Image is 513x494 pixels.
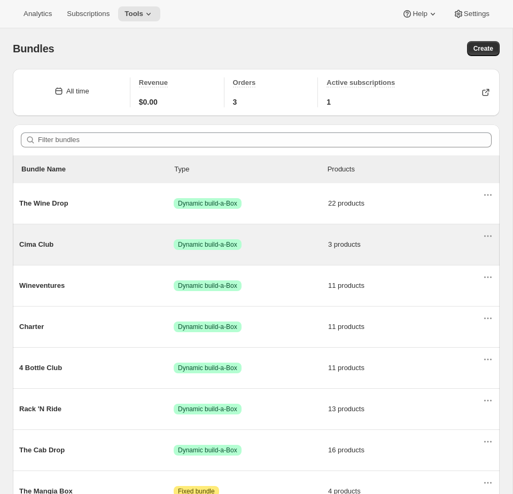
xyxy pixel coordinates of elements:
span: Subscriptions [67,10,110,18]
span: Create [473,44,493,53]
span: Settings [464,10,489,18]
span: Dynamic build-a-Box [178,281,237,290]
span: Wineventures [19,280,174,291]
span: Analytics [24,10,52,18]
button: Actions for The Cab Drop [480,434,495,449]
span: Rack 'N Ride [19,404,174,414]
span: 1 [327,97,331,107]
span: Cima Club [19,239,174,250]
button: Subscriptions [60,6,116,21]
button: Actions for 4 Bottle Club [480,352,495,367]
span: Orders [233,79,256,87]
span: 22 products [328,198,483,209]
button: Create [467,41,500,56]
span: Dynamic build-a-Box [178,405,237,413]
span: 16 products [328,445,483,456]
span: 11 products [328,322,483,332]
span: Dynamic build-a-Box [178,199,237,208]
span: 3 products [328,239,483,250]
button: Actions for Charter [480,311,495,326]
button: Actions for Cima Club [480,229,495,244]
button: Actions for The Mangia Box [480,475,495,490]
button: Analytics [17,6,58,21]
span: Help [413,10,427,18]
div: Products [328,164,480,175]
span: $0.00 [139,97,158,107]
button: Tools [118,6,160,21]
span: Dynamic build-a-Box [178,323,237,331]
button: Settings [447,6,496,21]
button: Actions for Rack 'N Ride [480,393,495,408]
div: Type [174,164,327,175]
span: Dynamic build-a-Box [178,240,237,249]
span: Active subscriptions [327,79,395,87]
span: Dynamic build-a-Box [178,364,237,372]
span: 3 [233,97,237,107]
span: Tools [125,10,143,18]
button: Actions for The Wine Drop [480,187,495,202]
span: Revenue [139,79,168,87]
span: 4 Bottle Club [19,363,174,373]
div: All time [66,86,89,97]
span: The Cab Drop [19,445,174,456]
span: Charter [19,322,174,332]
span: 11 products [328,363,483,373]
span: 11 products [328,280,483,291]
p: Bundle Name [21,164,174,175]
button: Help [395,6,444,21]
span: Dynamic build-a-Box [178,446,237,454]
button: Actions for Wineventures [480,270,495,285]
span: Bundles [13,43,55,54]
span: 13 products [328,404,483,414]
span: The Wine Drop [19,198,174,209]
input: Filter bundles [38,132,492,147]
